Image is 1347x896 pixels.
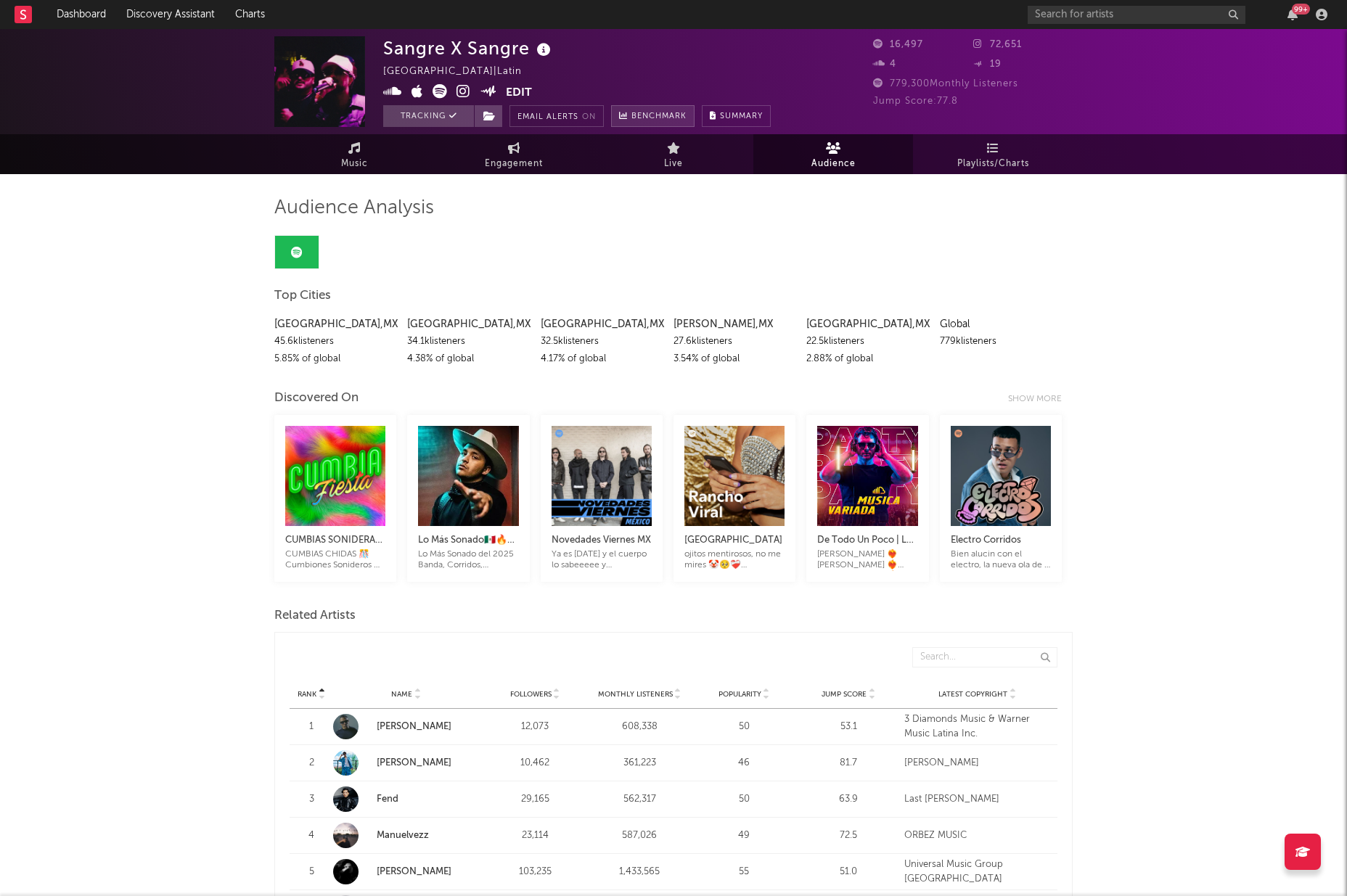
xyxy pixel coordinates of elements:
[673,333,795,350] div: 27.6k listeners
[418,517,518,571] a: Lo Más Sonado🇲🇽🔥2025🔥Lo Más Sonado del 2025 Banda, Corridos, Norteño, [GEOGRAPHIC_DATA], [GEOGRAP...
[800,756,897,770] div: 81.7
[720,112,763,120] span: Summary
[552,532,652,549] div: Novedades Viernes MX
[274,333,396,350] div: 45.6k listeners
[817,549,917,571] div: [PERSON_NAME] ❤️‍🔥 [PERSON_NAME] ❤️‍🔥 [PERSON_NAME] ❤️‍🔥 [PERSON_NAME] ❤️‍🔥 [PERSON_NAME] ❤️‍🔥 [P...
[285,517,385,571] a: CUMBIAS SONIDERAS 2025 🔥 PA BAILAR TODA LA NOCHE ✅ Cumbias Chidas ♦️❌CUMBIAS CHIDAS 🎊Cumbiones So...
[383,36,554,60] div: Sangre X Sangre
[377,867,451,876] a: [PERSON_NAME]
[695,756,793,770] div: 46
[285,549,385,571] div: CUMBIAS CHIDAS 🎊Cumbiones Sonideros 🔊 Cumbias de Microbusero 🔥 CUMBIAS PA BAILAR TODA LA NOCHE ✅️...
[274,287,331,305] span: Top Cities
[333,750,479,776] a: [PERSON_NAME]
[822,690,867,699] span: Jump Score
[486,756,584,770] div: 10,462
[407,350,529,368] div: 4.38 % of global
[800,792,897,807] div: 63.9
[753,134,913,174] a: Audience
[274,350,396,368] div: 5.85 % of global
[973,59,1002,69] span: 19
[510,690,552,699] span: Followers
[951,517,1051,571] a: Electro CorridosBien alucin con el electro, la nueva ola de la fiesta. Cover: [PERSON_NAME]
[800,865,897,879] div: 51.0
[611,105,695,127] a: Benchmark
[486,720,584,734] div: 12,073
[1008,390,1073,408] div: Show more
[418,549,518,571] div: Lo Más Sonado del 2025 Banda, Corridos, Norteño, [GEOGRAPHIC_DATA], [GEOGRAPHIC_DATA]...
[541,333,663,350] div: 32.5k listeners
[377,831,429,840] a: Manuelvezz
[811,155,856,173] span: Audience
[418,532,518,549] div: Lo Más Sonado🇲🇽🔥2025🔥
[940,333,1062,350] div: 779k listeners
[673,350,795,368] div: 3.54 % of global
[274,200,434,217] span: Audience Analysis
[873,96,958,106] span: Jump Score: 77.8
[274,134,434,174] a: Music
[377,758,451,768] a: [PERSON_NAME]
[298,690,316,699] span: Rank
[1287,9,1298,20] button: 99+
[552,517,652,571] a: Novedades Viernes MXYa es [DATE] y el cuerpo lo sabeeeee y [PERSON_NAME] esta de regreso!!
[940,316,1062,333] div: Global
[695,829,793,843] div: 49
[904,858,1050,886] div: Universal Music Group [GEOGRAPHIC_DATA]
[541,350,663,368] div: 4.17 % of global
[582,113,596,121] em: On
[333,714,479,739] a: [PERSON_NAME]
[664,155,683,173] span: Live
[973,40,1022,49] span: 72,651
[806,316,928,333] div: [GEOGRAPHIC_DATA] , MX
[904,756,1050,770] div: [PERSON_NAME]
[541,316,663,333] div: [GEOGRAPHIC_DATA] , MX
[673,316,795,333] div: [PERSON_NAME] , MX
[912,647,1057,667] input: Search...
[951,549,1051,571] div: Bien alucin con el electro, la nueva ola de la fiesta. Cover: [PERSON_NAME]
[684,549,785,571] div: ojitos mentirosos, no me mires 🤡🥺❤️‍🩹 Cosechando los éxitos del internet 🤠
[957,155,1029,173] span: Playlists/Charts
[407,316,529,333] div: [GEOGRAPHIC_DATA] , MX
[591,756,688,770] div: 361,223
[817,517,917,571] a: De Todo Un Poco | Lo Más Sonado 2025 ❤️‍🔥 Diferentes Géneros 🫡✅ Éxitos 2025 📈[PERSON_NAME] ❤️‍🔥 [...
[591,792,688,807] div: 562,317
[873,59,896,69] span: 4
[718,690,761,699] span: Popularity
[800,720,897,734] div: 53.1
[434,134,594,174] a: Engagement
[695,792,793,807] div: 50
[297,720,326,734] div: 1
[631,108,687,126] span: Benchmark
[486,792,584,807] div: 29,165
[297,756,326,770] div: 2
[904,792,1050,807] div: Last [PERSON_NAME]
[904,829,1050,843] div: ORBEZ MUSIC
[486,829,584,843] div: 23,114
[509,105,604,127] button: Email AlertsOn
[695,720,793,734] div: 50
[377,794,398,804] a: Fend
[506,84,532,102] button: Edit
[591,865,688,879] div: 1,433,565
[938,690,1007,699] span: Latest Copyright
[800,829,897,843] div: 72.5
[684,517,785,571] a: [GEOGRAPHIC_DATA]ojitos mentirosos, no me mires 🤡🥺❤️‍🩹 Cosechando los éxitos del internet 🤠
[684,532,785,549] div: [GEOGRAPHIC_DATA]
[274,607,356,625] span: Related Artists
[591,720,688,734] div: 608,338
[407,333,529,350] div: 34.1k listeners
[817,532,917,549] div: De Todo Un Poco | Lo Más Sonado 2025 ❤️‍🔥 Diferentes Géneros 🫡✅ Éxitos 2025 📈
[377,722,451,731] a: [PERSON_NAME]
[274,390,359,407] div: Discovered On
[806,333,928,350] div: 22.5k listeners
[1028,6,1245,24] input: Search for artists
[1292,4,1310,15] div: 99 +
[806,350,928,368] div: 2.88 % of global
[598,690,673,699] span: Monthly Listeners
[485,155,543,173] span: Engagement
[383,105,474,127] button: Tracking
[383,63,539,81] div: [GEOGRAPHIC_DATA] | Latin
[904,712,1050,741] div: 3 Diamonds Music & Warner Music Latina Inc.
[333,786,479,812] a: Fend
[285,532,385,549] div: CUMBIAS SONIDERAS 2025 🔥 PA BAILAR TODA LA NOCHE ✅ Cumbias Chidas ♦️❌
[297,865,326,879] div: 5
